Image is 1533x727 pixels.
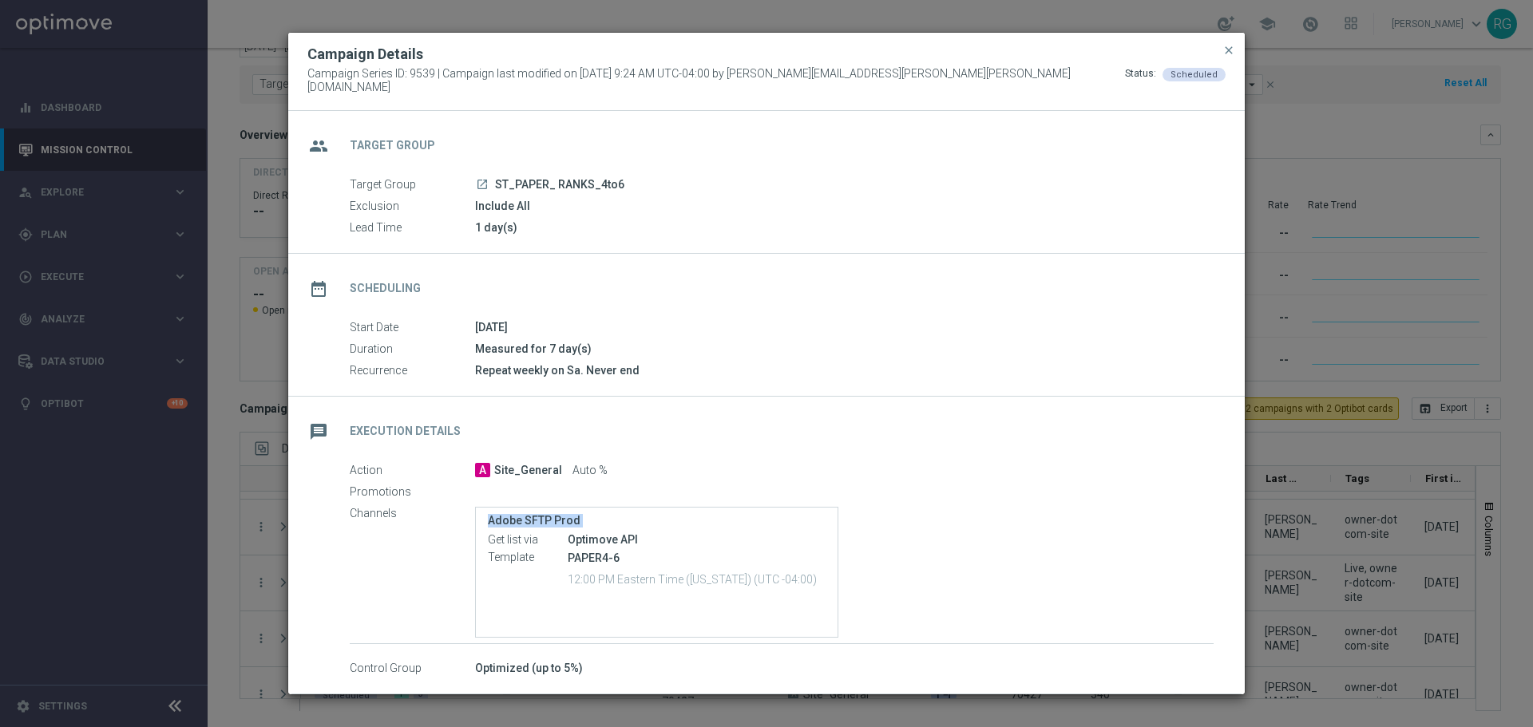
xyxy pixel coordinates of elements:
span: A [475,463,490,477]
label: Exclusion [350,200,475,214]
h2: Execution Details [350,424,461,439]
i: message [304,417,333,446]
span: Scheduled [1171,69,1218,80]
i: group [304,132,333,160]
label: Target Group [350,178,475,192]
p: 12:00 PM Eastern Time ([US_STATE]) (UTC -04:00) [568,571,826,587]
i: date_range [304,275,333,303]
i: launch [476,178,489,191]
h2: Target Group [350,138,435,153]
h2: Campaign Details [307,45,423,64]
label: Promotions [350,485,475,500]
label: Template [488,551,568,565]
label: Start Date [350,321,475,335]
label: Channels [350,507,475,521]
div: 1 day(s) [475,219,1214,235]
label: Action [350,464,475,478]
p: PAPER4-6 [568,551,826,565]
label: Lead Time [350,221,475,235]
div: Optimove API [568,531,826,547]
span: Auto % [572,464,608,478]
label: Control Group [350,662,475,676]
div: Repeat weekly on Sa. Never end [475,362,1214,378]
a: launch [475,178,489,192]
div: Include All [475,198,1214,214]
label: Recurrence [350,364,475,378]
div: Optimized (up to 5%) [475,660,1214,676]
span: Campaign Series ID: 9539 | Campaign last modified on [DATE] 9:24 AM UTC-04:00 by [PERSON_NAME][EM... [307,67,1125,94]
div: Measured for 7 day(s) [475,341,1214,357]
span: ST_PAPER_ RANKS_4to6 [495,178,624,192]
label: Duration [350,342,475,357]
colored-tag: Scheduled [1163,67,1226,80]
span: Site_General [494,464,562,478]
label: Get list via [488,533,568,547]
label: Adobe SFTP Prod [488,514,826,527]
span: close [1222,44,1235,57]
div: [DATE] [475,319,1214,335]
h2: Scheduling [350,281,421,296]
div: Status: [1125,67,1156,94]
